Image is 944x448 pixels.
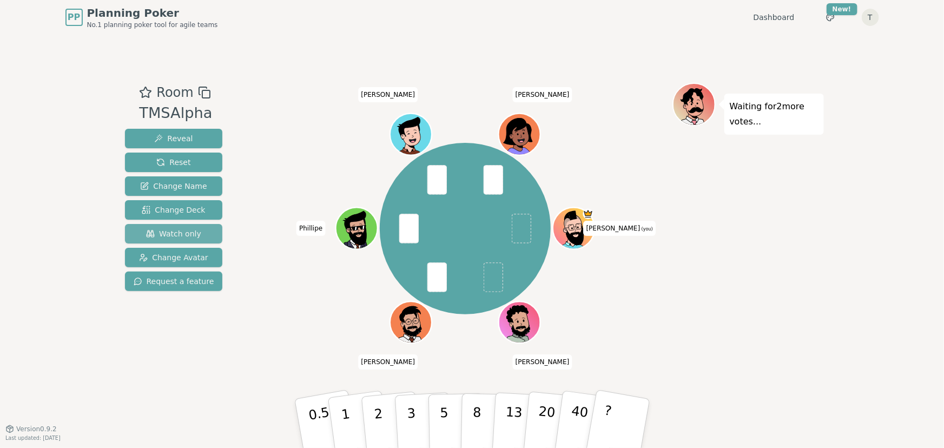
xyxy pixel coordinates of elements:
[125,272,223,291] button: Request a feature
[125,200,223,220] button: Change Deck
[156,157,190,168] span: Reset
[146,228,201,239] span: Watch only
[142,205,205,215] span: Change Deck
[125,248,223,267] button: Change Avatar
[359,87,418,102] span: Click to change your name
[730,99,818,129] p: Waiting for 2 more votes...
[583,209,593,219] span: Toce is the host
[5,425,57,433] button: Version0.9.2
[821,8,840,27] button: New!
[513,87,572,102] span: Click to change your name
[5,435,61,441] span: Last updated: [DATE]
[134,276,214,287] span: Request a feature
[87,5,218,21] span: Planning Poker
[87,21,218,29] span: No.1 planning poker tool for agile teams
[296,221,325,236] span: Click to change your name
[827,3,857,15] div: New!
[584,221,656,236] span: Click to change your name
[139,252,208,263] span: Change Avatar
[862,9,879,26] button: T
[125,153,223,172] button: Reset
[125,129,223,148] button: Reveal
[125,176,223,196] button: Change Name
[640,227,653,232] span: (you)
[154,133,193,144] span: Reveal
[139,83,152,102] button: Add as favourite
[156,83,193,102] span: Room
[68,11,80,24] span: PP
[513,354,572,370] span: Click to change your name
[359,354,418,370] span: Click to change your name
[554,209,593,248] button: Click to change your avatar
[140,181,207,192] span: Change Name
[125,224,223,243] button: Watch only
[139,102,212,124] div: TMSAlpha
[754,12,795,23] a: Dashboard
[16,425,57,433] span: Version 0.9.2
[65,5,218,29] a: PPPlanning PokerNo.1 planning poker tool for agile teams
